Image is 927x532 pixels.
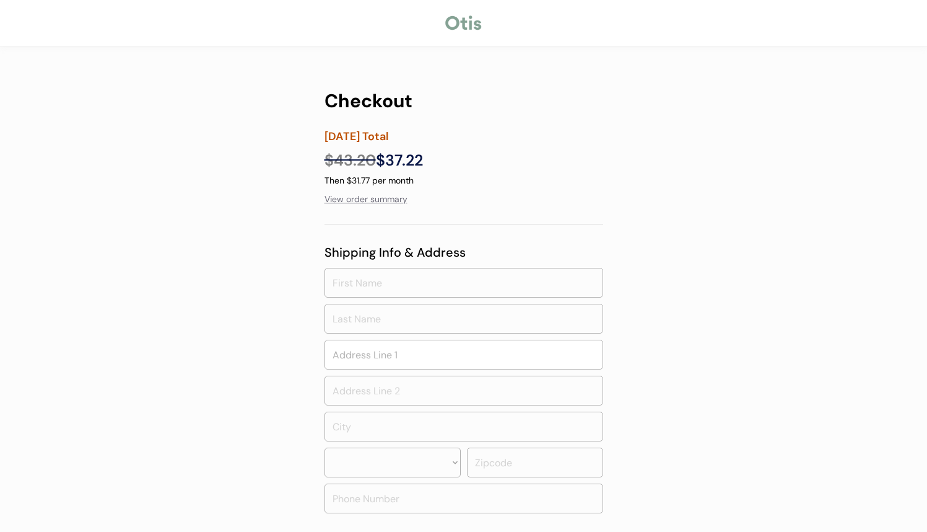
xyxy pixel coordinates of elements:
[324,187,417,212] div: View order summary
[324,243,603,262] div: Shipping Info & Address
[324,175,448,187] div: Then $31.77 per month
[324,340,603,370] input: Address Line 1
[324,376,603,406] input: Address Line 2
[324,87,448,115] div: Checkout
[324,150,376,171] font: $43.20
[324,484,603,513] input: Phone Number
[324,304,603,334] input: Last Name
[467,448,603,477] input: Zipcode
[324,412,603,441] input: City
[324,127,448,147] div: [DATE] Total
[324,268,603,298] input: First Name
[324,149,448,172] div: $37.22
